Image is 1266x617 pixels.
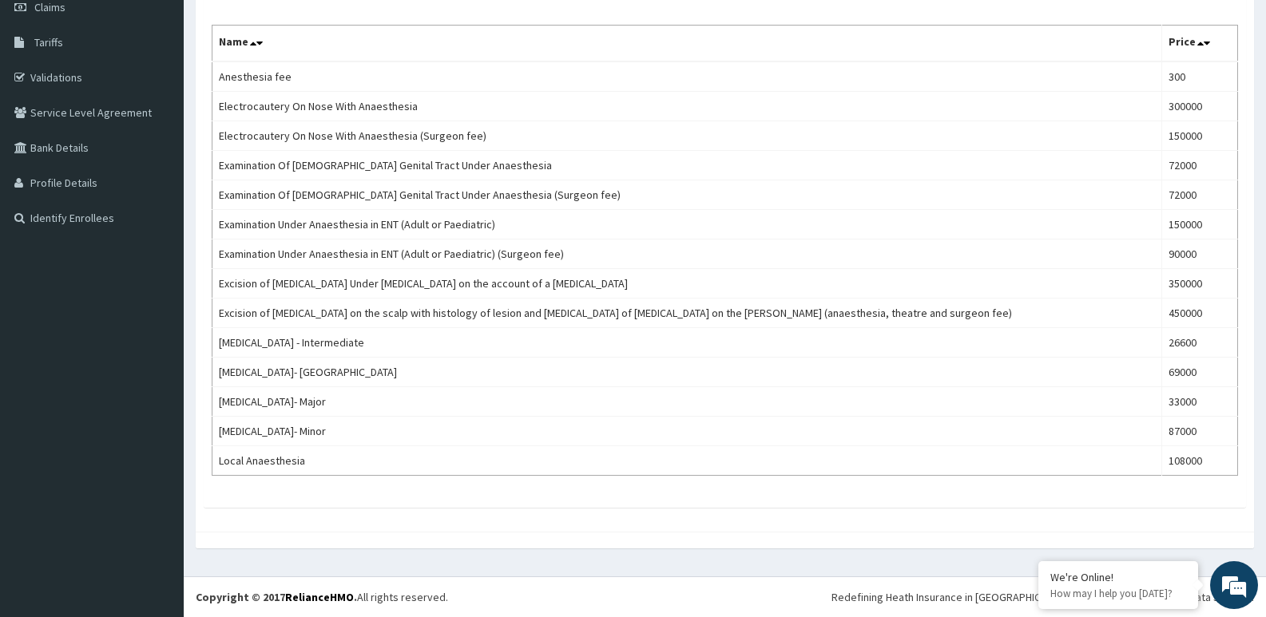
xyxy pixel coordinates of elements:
td: Examination Under Anaesthesia in ENT (Adult or Paediatric) (Surgeon fee) [212,239,1162,269]
td: [MEDICAL_DATA]- Major [212,387,1162,417]
div: We're Online! [1050,570,1186,584]
td: Examination Of [DEMOGRAPHIC_DATA] Genital Tract Under Anaesthesia [212,151,1162,180]
textarea: Type your message and hit 'Enter' [8,436,304,492]
th: Name [212,26,1162,62]
footer: All rights reserved. [184,576,1266,617]
td: Local Anaesthesia [212,446,1162,476]
td: [MEDICAL_DATA] - Intermediate [212,328,1162,358]
td: Anesthesia fee [212,61,1162,92]
div: Chat with us now [83,89,268,110]
p: How may I help you today? [1050,587,1186,600]
a: RelianceHMO [285,590,354,604]
td: Excision of [MEDICAL_DATA] Under [MEDICAL_DATA] on the account of a [MEDICAL_DATA] [212,269,1162,299]
strong: Copyright © 2017 . [196,590,357,604]
td: 87000 [1161,417,1237,446]
div: Minimize live chat window [262,8,300,46]
td: 108000 [1161,446,1237,476]
td: 300 [1161,61,1237,92]
div: Redefining Heath Insurance in [GEOGRAPHIC_DATA] using Telemedicine and Data Science! [831,589,1254,605]
td: 72000 [1161,180,1237,210]
td: Excision of [MEDICAL_DATA] on the scalp with histology of lesion and [MEDICAL_DATA] of [MEDICAL_D... [212,299,1162,328]
td: Examination Of [DEMOGRAPHIC_DATA] Genital Tract Under Anaesthesia (Surgeon fee) [212,180,1162,210]
span: We're online! [93,201,220,362]
td: 350000 [1161,269,1237,299]
td: 150000 [1161,121,1237,151]
td: Electrocautery On Nose With Anaesthesia (Surgeon fee) [212,121,1162,151]
td: 72000 [1161,151,1237,180]
td: Electrocautery On Nose With Anaesthesia [212,92,1162,121]
td: [MEDICAL_DATA]- [GEOGRAPHIC_DATA] [212,358,1162,387]
td: 33000 [1161,387,1237,417]
td: [MEDICAL_DATA]- Minor [212,417,1162,446]
td: Examination Under Anaesthesia in ENT (Adult or Paediatric) [212,210,1162,239]
span: Tariffs [34,35,63,49]
td: 300000 [1161,92,1237,121]
td: 150000 [1161,210,1237,239]
td: 69000 [1161,358,1237,387]
td: 90000 [1161,239,1237,269]
th: Price [1161,26,1237,62]
img: d_794563401_company_1708531726252_794563401 [30,80,65,120]
td: 450000 [1161,299,1237,328]
td: 26600 [1161,328,1237,358]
